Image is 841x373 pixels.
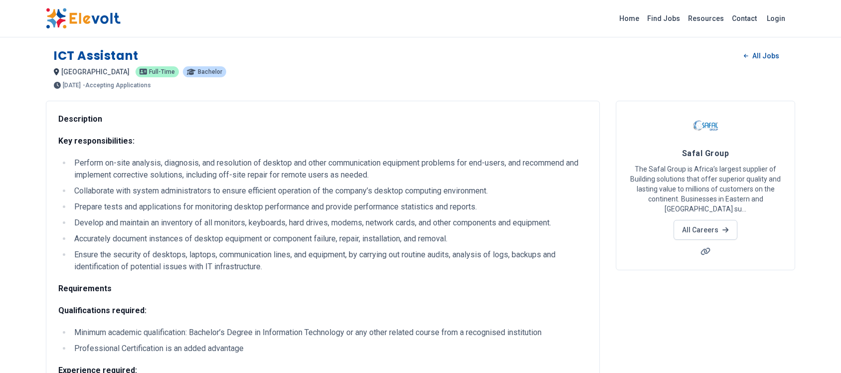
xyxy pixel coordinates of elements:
a: Contact [728,10,761,26]
span: Safal Group [682,149,729,158]
h1: ICT Assistant [54,48,139,64]
strong: Key responsibilities: [58,136,135,146]
span: Bachelor [198,69,222,75]
strong: Qualifications required: [58,306,146,315]
a: Find Jobs [643,10,684,26]
span: [GEOGRAPHIC_DATA] [61,68,130,76]
span: [DATE] [63,82,81,88]
li: Collaborate with system administrators to ensure efficient operation of the company’s desktop com... [71,185,587,197]
strong: Requirements [58,284,112,293]
a: Resources [684,10,728,26]
li: Develop and maintain an inventory of all monitors, keyboards, hard drives, modems, network cards,... [71,217,587,229]
img: Safal Group [693,113,718,138]
a: All Careers [674,220,737,240]
a: Login [761,8,791,28]
p: The Safal Group is Africa’s largest supplier of Building solutions that offer superior quality an... [628,164,783,214]
li: Minimum academic qualification: Bachelor’s Degree in Information Technology or any other related ... [71,327,587,339]
strong: Description [58,114,102,124]
img: Elevolt [46,8,121,29]
span: Full-time [149,69,175,75]
a: Home [615,10,643,26]
li: Professional Certification is an added advantage [71,343,587,355]
li: Perform on-site analysis, diagnosis, and resolution of desktop and other communication equipment ... [71,157,587,181]
p: - Accepting Applications [83,82,151,88]
li: Accurately document instances of desktop equipment or component failure, repair, installation, an... [71,233,587,245]
li: Ensure the security of desktops, laptops, communication lines, and equipment, by carrying out rou... [71,249,587,273]
a: All Jobs [736,48,787,63]
li: Prepare tests and applications for monitoring desktop performance and provide performance statist... [71,201,587,213]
